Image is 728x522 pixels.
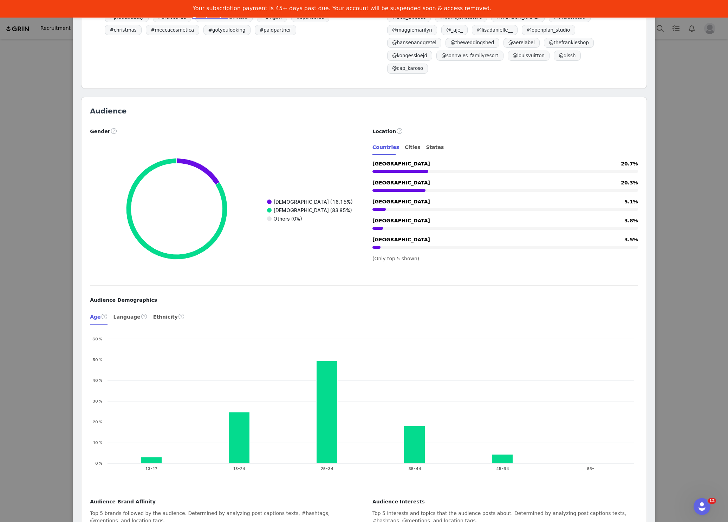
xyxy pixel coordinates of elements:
[203,25,251,35] span: gotyoulooking
[708,498,716,504] span: 12
[92,337,102,341] text: 60 %
[260,27,264,34] span: #
[508,51,550,61] span: louisvuitton
[477,27,482,34] span: @
[90,308,108,325] div: Age
[92,399,102,404] text: 30 %
[624,198,638,205] span: 5.1%
[372,498,638,505] div: Audience Interests
[6,6,288,13] body: Rich Text Area. Press ALT-0 for help.
[145,466,158,471] text: 13-17
[273,207,352,213] text: [DEMOGRAPHIC_DATA] (83.85%)
[621,160,638,168] span: 20.7%
[496,466,509,471] text: 45-64
[694,498,710,515] iframe: Intercom live chat
[321,466,333,471] text: 25-34
[392,52,397,59] span: @
[93,419,102,424] text: 20 %
[522,25,575,35] span: openplan_studio
[90,127,356,135] div: Gender
[90,498,356,505] div: Audience Brand Affinity
[372,127,638,135] div: Location
[513,52,517,59] span: @
[90,296,638,304] div: Audience Demographics
[387,51,432,61] span: kongessloejd
[436,51,503,61] span: sonnwies_familyresort
[372,237,430,242] span: [GEOGRAPHIC_DATA]
[559,52,564,59] span: @
[544,38,594,48] span: thefrankieshop
[208,27,212,34] span: #
[233,466,245,471] text: 18-24
[624,236,638,243] span: 3.5%
[273,216,302,222] text: Others (0%)
[446,38,499,48] span: theweddingshed
[387,38,441,48] span: hansenandgretel
[146,25,199,35] span: meccacosmetica
[255,25,296,35] span: paidpartner
[92,378,102,383] text: 40 %
[372,161,430,167] span: [GEOGRAPHIC_DATA]
[105,25,142,35] span: christmas
[151,27,155,34] span: #
[372,199,430,204] span: [GEOGRAPHIC_DATA]
[441,25,468,35] span: _aje_
[405,139,420,155] div: Cities
[549,39,554,46] span: @
[273,199,353,205] text: [DEMOGRAPHIC_DATA] (16.15%)
[372,139,399,155] div: Countries
[392,65,397,72] span: @
[442,52,446,59] span: @
[372,218,430,223] span: [GEOGRAPHIC_DATA]
[426,139,444,155] div: States
[372,256,419,261] span: (Only top 5 shown)
[527,27,532,34] span: @
[554,51,580,61] span: dissh
[113,308,148,325] div: Language
[95,461,102,466] text: 0 %
[392,39,397,46] span: @
[621,179,638,187] span: 20.3%
[110,27,114,34] span: #
[392,27,397,34] span: @
[193,16,232,24] a: Pay Invoices
[93,357,102,362] text: 50 %
[503,38,540,48] span: aerelabel
[387,25,437,35] span: maggiemarilyn
[372,180,430,185] span: [GEOGRAPHIC_DATA]
[587,466,594,471] text: 65-
[153,308,185,325] div: Ethnicity
[624,217,638,224] span: 3.8%
[451,39,455,46] span: @
[472,25,518,35] span: lisadanielle__
[508,39,513,46] span: @
[93,440,102,445] text: 10 %
[387,64,428,74] span: cap_karoso
[193,5,491,12] div: Your subscription payment is 45+ days past due. Your account will be suspended soon & access remo...
[408,466,421,471] text: 35-44
[446,27,451,34] span: @
[90,106,638,116] h2: Audience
